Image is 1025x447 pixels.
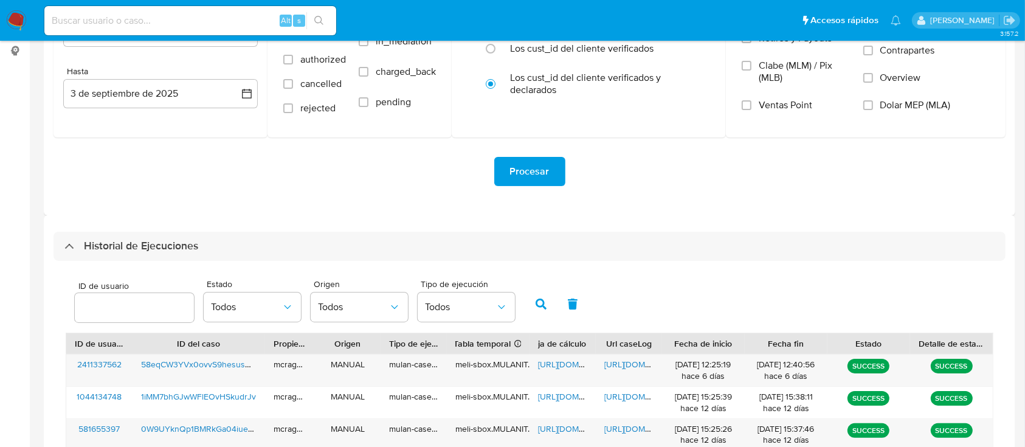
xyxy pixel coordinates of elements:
[306,12,331,29] button: search-icon
[297,15,301,26] span: s
[1003,14,1016,27] a: Salir
[891,15,901,26] a: Notificaciones
[930,15,999,26] p: marielabelen.cragno@mercadolibre.com
[281,15,291,26] span: Alt
[810,14,878,27] span: Accesos rápidos
[1000,29,1019,38] span: 3.157.2
[44,13,336,29] input: Buscar usuario o caso...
